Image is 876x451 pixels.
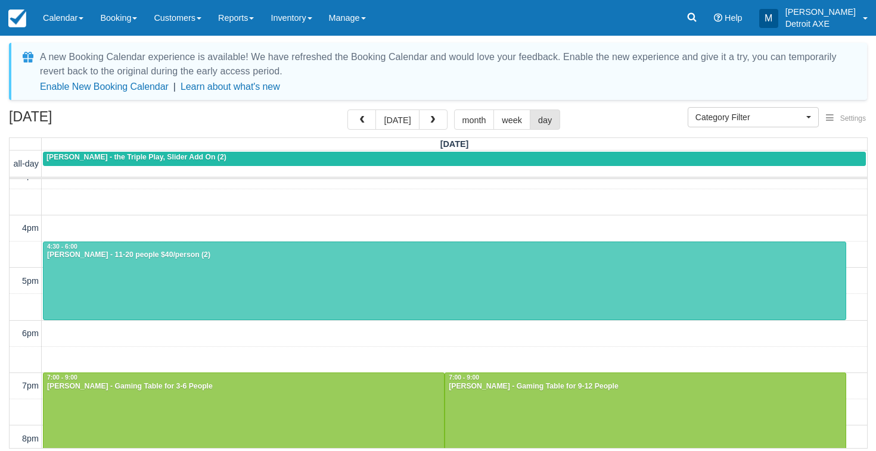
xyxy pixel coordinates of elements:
button: month [454,109,495,130]
img: checkfront-main-nav-mini-logo.png [8,10,26,27]
button: Category Filter [688,107,819,127]
div: M [759,9,778,28]
span: 7:00 - 9:00 [47,374,77,381]
a: 4:30 - 6:00[PERSON_NAME] - 11-20 people $40/person (2) [43,242,846,321]
span: Category Filter [695,111,803,123]
span: [DATE] [440,139,469,149]
div: [PERSON_NAME] - Gaming Table for 3-6 People [46,382,441,392]
span: 5pm [22,276,39,286]
span: | [173,82,176,92]
div: A new Booking Calendar experience is available! We have refreshed the Booking Calendar and would ... [40,50,853,79]
a: [PERSON_NAME] - the Triple Play, Slider Add On (2) [43,152,866,166]
p: [PERSON_NAME] [785,6,856,18]
span: Settings [840,114,866,123]
span: 4pm [22,223,39,233]
i: Help [714,14,722,22]
span: 7:00 - 9:00 [449,374,479,381]
h2: [DATE] [9,109,160,131]
span: 6pm [22,328,39,338]
button: week [493,109,530,130]
p: Detroit AXE [785,18,856,30]
div: [PERSON_NAME] - 11-20 people $40/person (2) [46,250,843,260]
span: [PERSON_NAME] - the Triple Play, Slider Add On (2) [46,153,226,161]
span: Help [725,13,743,23]
span: 3pm [22,171,39,180]
span: 4:30 - 6:00 [47,243,77,250]
span: 8pm [22,434,39,443]
a: Learn about what's new [181,82,280,92]
button: Enable New Booking Calendar [40,81,169,93]
span: 7pm [22,381,39,390]
div: [PERSON_NAME] - Gaming Table for 9-12 People [448,382,843,392]
button: Settings [819,110,873,127]
button: [DATE] [375,109,419,130]
button: day [530,109,560,130]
